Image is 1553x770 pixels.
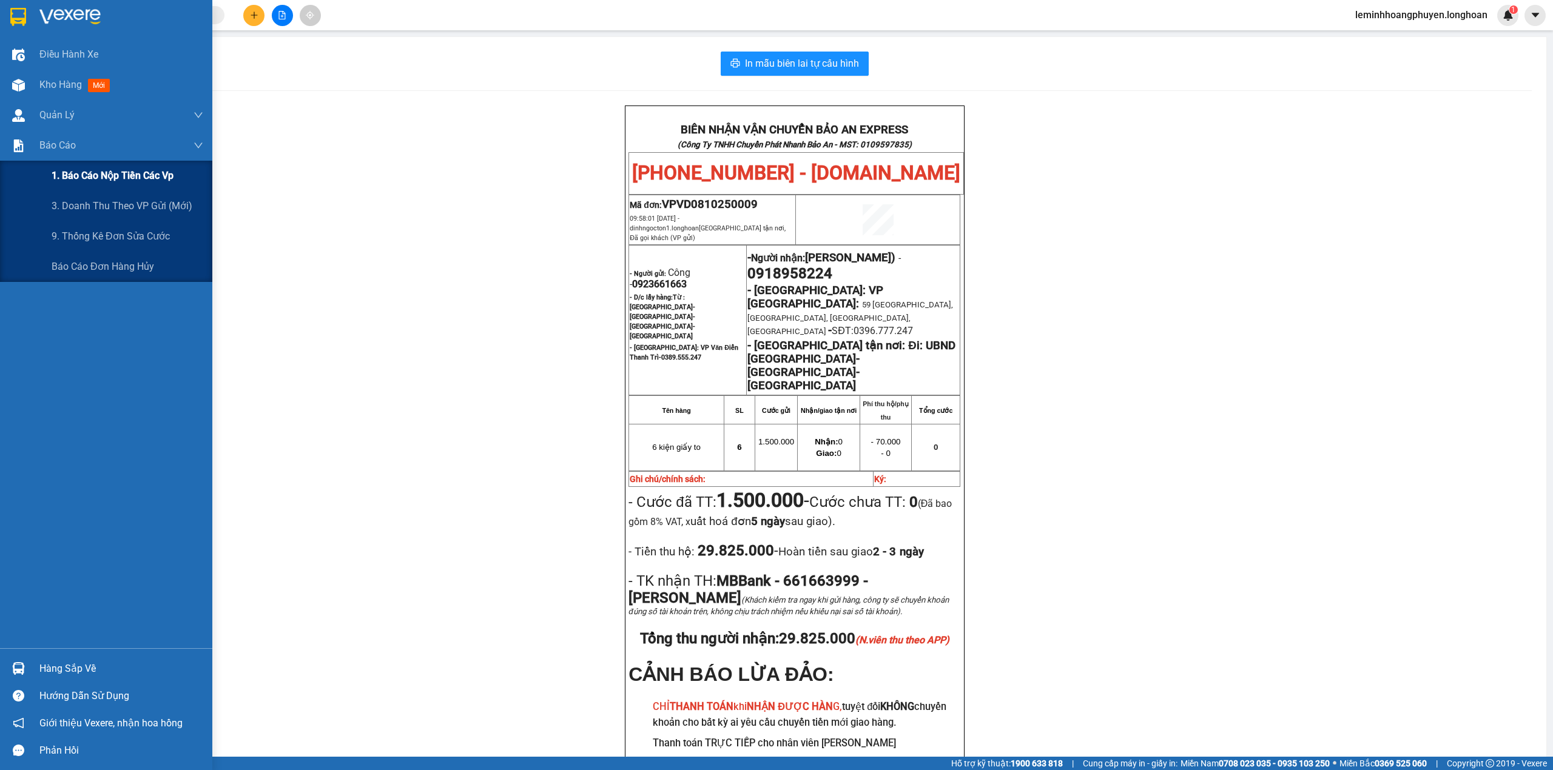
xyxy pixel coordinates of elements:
span: Người nhận: [751,252,895,264]
span: [PERSON_NAME]) [805,251,895,264]
strong: Phí thu hộ/phụ thu [863,400,909,421]
span: SĐT: [832,325,854,336]
strong: 0369 525 060 [1375,758,1427,768]
span: 6 [737,443,741,452]
strong: - D/c lấy hàng: [5,51,70,90]
img: warehouse-icon [12,109,25,122]
span: 59 [GEOGRAPHIC_DATA], [GEOGRAPHIC_DATA], [GEOGRAPHIC_DATA], [GEOGRAPHIC_DATA] [72,64,163,103]
div: Hàng sắp về [39,660,203,678]
span: ngày [900,545,924,558]
span: 0918958224 [747,265,832,282]
span: 29.825.000 [779,630,949,647]
strong: BIÊN NHẬN VẬN CHUYỂN BẢO AN EXPRESS [681,123,908,136]
span: 0 [934,443,938,452]
span: ⚪️ [1333,761,1336,766]
span: Từ : [GEOGRAPHIC_DATA]- [GEOGRAPHIC_DATA]-[GEOGRAPHIC_DATA]-[GEOGRAPHIC_DATA] [630,293,695,340]
span: Miền Bắc [1339,757,1427,770]
span: 0 [816,449,841,458]
h3: tuyệt đối chuyển khoản cho bất kỳ ai yêu cầu chuyển tiền mới giao hàng. [653,699,960,730]
strong: THANH TOÁN [670,701,733,712]
span: Cung cấp máy in - giấy in: [1083,757,1177,770]
button: caret-down [1524,5,1546,26]
span: Công - [630,267,690,290]
span: MBBank - 661663999 - [PERSON_NAME] [628,572,868,606]
span: mới [88,79,110,92]
span: printer [730,58,740,70]
strong: 29.825.000 [695,542,774,559]
span: Công - [5,26,66,49]
img: warehouse-icon [12,49,25,61]
strong: - [747,251,895,264]
span: - [GEOGRAPHIC_DATA]: VP [GEOGRAPHIC_DATA]: [747,284,883,310]
strong: 1.500.000 [716,489,804,512]
span: - [695,542,924,559]
span: Mã đơn: [630,200,758,210]
span: Quản Lý [39,107,75,122]
strong: Ghi chú/chính sách: [630,474,706,484]
span: leminhhoangphuyen.longhoan [1346,7,1497,22]
span: Báo cáo [39,138,76,153]
span: 0389.555.247 [661,353,701,361]
strong: - [GEOGRAPHIC_DATA] tận nơi: [747,339,905,352]
button: plus [243,5,264,26]
span: 1. Báo cáo nộp tiền các vp [52,168,173,183]
strong: SL [735,407,744,414]
span: 09:58:01 [DATE] - [630,215,786,242]
span: - 70.000 [871,437,901,446]
sup: 1 [1509,5,1518,14]
strong: Tên hàng [662,407,690,414]
span: plus [250,11,258,19]
strong: Nhận/giao tận nơi [801,407,857,414]
span: (Khách kiểm tra ngay khi gửi hàng, công ty sẽ chuyển khoản đúng số tài khoản trên, không chịu trá... [628,595,949,616]
span: down [194,110,203,120]
span: 0923661663 [7,38,62,49]
span: CẢNH BÁO LỪA ĐẢO: [628,663,834,685]
span: (Đã bao gồm 8% VAT, x [628,498,952,527]
button: printerIn mẫu biên lai tự cấu hình [721,52,869,76]
span: CHỈ khi G, [653,701,842,712]
strong: 1900 633 818 [1011,758,1063,768]
span: 6 kiện giấy to [652,443,701,452]
strong: - Người gửi: [630,270,666,278]
div: Hướng dẫn sử dụng [39,687,203,705]
strong: 0708 023 035 - 0935 103 250 [1219,758,1330,768]
span: - [828,324,832,337]
span: uất hoá đơn sau giao). [690,515,835,528]
span: Từ : [GEOGRAPHIC_DATA]- [GEOGRAPHIC_DATA]-[GEOGRAPHIC_DATA]-[GEOGRAPHIC_DATA] [5,51,70,90]
strong: 5 ngày [751,515,785,528]
span: - [716,489,809,512]
span: Báo cáo đơn hàng hủy [52,259,154,274]
img: warehouse-icon [12,662,25,675]
strong: Ký: [874,474,886,484]
span: 0 [815,437,843,446]
span: 1.500.000 [758,437,794,446]
span: - [GEOGRAPHIC_DATA]: VP [GEOGRAPHIC_DATA]: [72,10,184,64]
span: - [895,252,901,264]
strong: 2 - 3 [873,545,924,558]
span: aim [306,11,314,19]
span: 59 [GEOGRAPHIC_DATA], [GEOGRAPHIC_DATA], [GEOGRAPHIC_DATA], [GEOGRAPHIC_DATA] [747,300,953,336]
span: 3. Doanh Thu theo VP Gửi (mới) [52,198,192,213]
span: Giới thiệu Vexere, nhận hoa hồng [39,715,183,731]
h3: Thanh toán TRỰC TIẾP cho nhân viên [PERSON_NAME] [653,735,960,751]
strong: Giao: [816,449,837,458]
span: Điều hành xe [39,47,98,62]
strong: NHẬN ĐƯỢC HÀN [747,701,833,712]
span: copyright [1486,759,1494,768]
span: - Tiền thu hộ: [628,545,695,558]
span: Tổng thu người nhận: [640,630,949,647]
strong: 0 [909,494,918,511]
span: question-circle [13,690,24,701]
strong: Tổng cước [919,407,952,414]
span: 9. Thống kê đơn sửa cước [52,229,170,244]
img: warehouse-icon [12,79,25,92]
span: Kho hàng [39,79,82,90]
span: VPVD0810250009 [662,198,758,211]
span: | [1072,757,1074,770]
span: file-add [278,11,286,19]
strong: - Người gửi: [5,29,41,37]
span: In mẫu biên lai tự cấu hình [745,56,859,71]
span: - Cước đã TT: [628,494,809,511]
span: down [194,141,203,150]
span: Hoàn tiền sau giao [778,545,924,558]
